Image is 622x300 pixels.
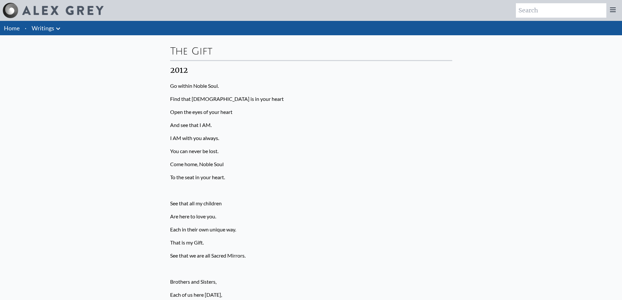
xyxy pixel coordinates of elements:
p: I AM with you always. [170,132,452,145]
p: See that all my children [170,197,452,210]
a: Home [4,24,20,32]
p: You can never be lost. [170,145,452,158]
p: And see that I AM. [170,118,452,132]
p: See that we are all Sacred Mirrors. [170,249,452,262]
p: Are here to love you. [170,210,452,223]
li: · [22,21,29,35]
a: Writings [32,24,54,33]
p: Come home, Noble Soul [170,158,452,171]
p: To the seat in your heart. [170,171,452,184]
p: Open the eyes of your heart [170,105,452,118]
p: That is my Gift. [170,236,452,249]
input: Search [516,3,606,18]
p: Find that [DEMOGRAPHIC_DATA] is in your heart [170,92,452,105]
p: Brothers and Sisters, [170,275,452,288]
p: Go within Noble Soul. [170,79,452,92]
p: Each in their own unique way. [170,223,452,236]
div: The Gift [170,40,452,60]
div: 2012 [170,65,452,75]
